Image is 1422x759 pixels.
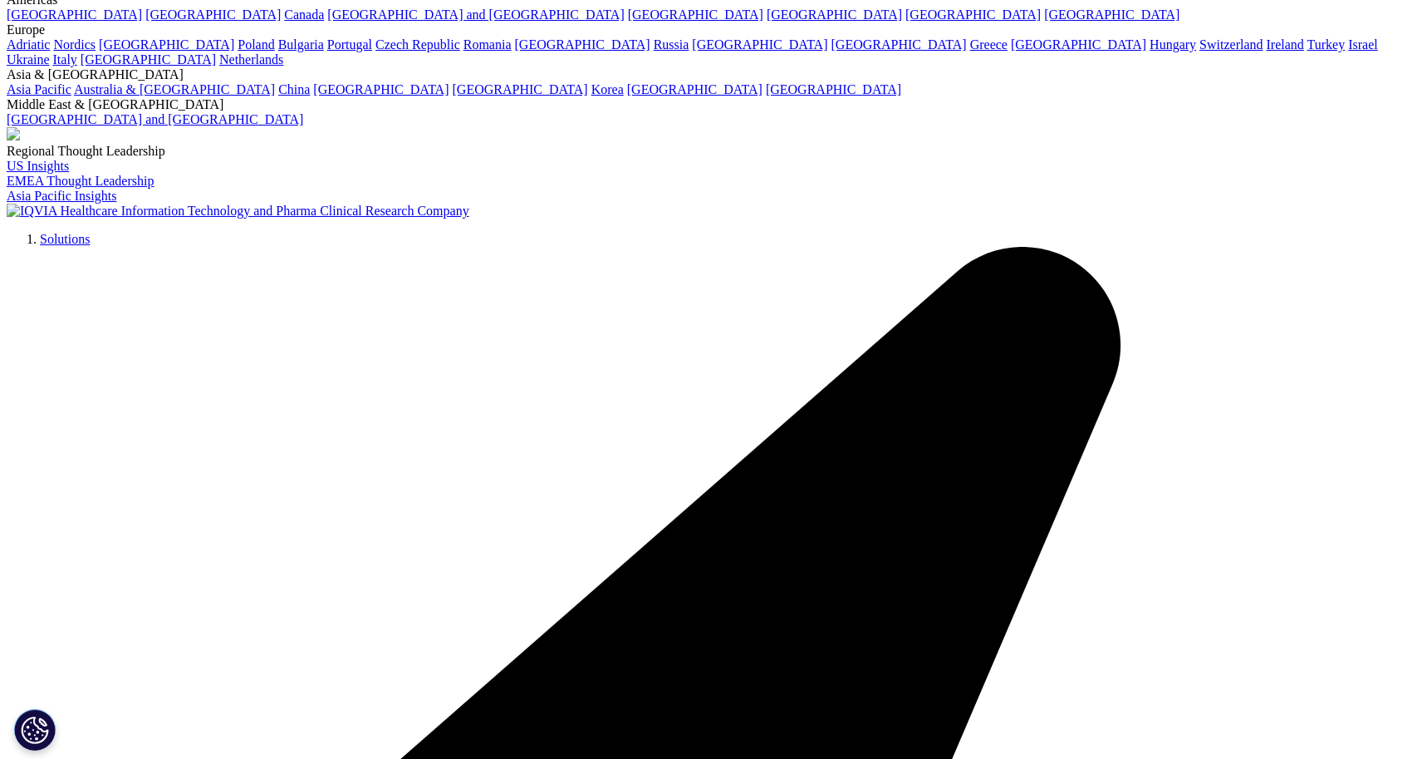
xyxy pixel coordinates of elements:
[313,82,449,96] a: [GEOGRAPHIC_DATA]
[327,37,372,52] a: Portugal
[99,37,234,52] a: [GEOGRAPHIC_DATA]
[692,37,827,52] a: [GEOGRAPHIC_DATA]
[7,112,303,126] a: [GEOGRAPHIC_DATA] and [GEOGRAPHIC_DATA]
[53,37,96,52] a: Nordics
[515,37,650,52] a: [GEOGRAPHIC_DATA]
[970,37,1008,52] a: Greece
[7,174,154,188] a: EMEA Thought Leadership
[74,82,275,96] a: Australia & [GEOGRAPHIC_DATA]
[375,37,460,52] a: Czech Republic
[628,7,763,22] a: [GEOGRAPHIC_DATA]
[7,22,1415,37] div: Europe
[278,37,324,52] a: Bulgaria
[7,144,1415,159] div: Regional Thought Leadership
[766,82,901,96] a: [GEOGRAPHIC_DATA]
[1348,37,1378,52] a: Israel
[238,37,274,52] a: Poland
[7,189,116,203] a: Asia Pacific Insights
[1011,37,1146,52] a: [GEOGRAPHIC_DATA]
[81,52,216,67] a: [GEOGRAPHIC_DATA]
[219,52,283,67] a: Netherlands
[40,232,90,246] a: Solutions
[327,7,624,22] a: [GEOGRAPHIC_DATA] and [GEOGRAPHIC_DATA]
[7,7,142,22] a: [GEOGRAPHIC_DATA]
[53,52,77,67] a: Italy
[7,37,50,52] a: Adriatic
[463,37,512,52] a: Romania
[905,7,1041,22] a: [GEOGRAPHIC_DATA]
[7,159,69,173] a: US Insights
[7,67,1415,82] div: Asia & [GEOGRAPHIC_DATA]
[278,82,310,96] a: China
[7,82,71,96] a: Asia Pacific
[7,97,1415,112] div: Middle East & [GEOGRAPHIC_DATA]
[145,7,281,22] a: [GEOGRAPHIC_DATA]
[14,709,56,751] button: Cookie Settings
[1150,37,1196,52] a: Hungary
[7,52,50,67] a: Ukraine
[1044,7,1179,22] a: [GEOGRAPHIC_DATA]
[1267,37,1304,52] a: Ireland
[627,82,762,96] a: [GEOGRAPHIC_DATA]
[453,82,588,96] a: [GEOGRAPHIC_DATA]
[767,7,902,22] a: [GEOGRAPHIC_DATA]
[284,7,324,22] a: Canada
[1199,37,1263,52] a: Switzerland
[7,204,469,219] img: IQVIA Healthcare Information Technology and Pharma Clinical Research Company
[591,82,624,96] a: Korea
[831,37,967,52] a: [GEOGRAPHIC_DATA]
[1307,37,1346,52] a: Turkey
[7,127,20,140] img: 2093_analyzing-data-using-big-screen-display-and-laptop.png
[654,37,689,52] a: Russia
